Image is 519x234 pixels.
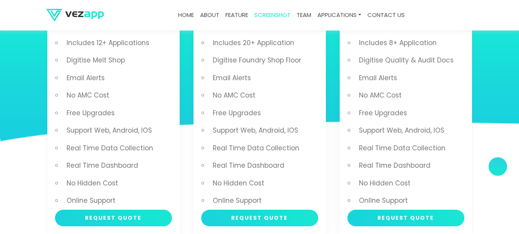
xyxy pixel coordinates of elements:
[209,52,318,69] li: Digitise Foundry Shop Floor
[347,210,464,226] button: Request Quote
[251,8,294,23] a: screenshot
[355,157,464,175] li: Real Time Dashboard
[355,52,464,69] li: Digitise Quality & Audit Docs
[481,195,510,225] iframe: Drift Widget Chat Controller
[55,210,172,226] button: Request Quote
[355,175,464,192] li: No Hidden Cost
[209,192,318,210] li: Online Support
[355,104,464,122] li: Free Upgrades
[175,8,197,23] a: Home
[355,87,464,104] li: No AMC Cost
[63,34,172,52] li: Includes 12+ Applications
[63,69,172,87] li: Email Alerts
[63,192,172,210] li: Online Support
[63,122,172,140] li: Support Web, Android, iOS
[63,175,172,192] li: No Hidden Cost
[355,34,464,52] li: Includes 8+ Application
[197,8,222,23] a: about
[209,140,318,157] li: Real Time Data Collection
[222,8,251,23] a: feature
[294,8,314,23] a: team
[355,192,464,210] li: Online Support
[209,34,318,52] li: Includes 20+ Application
[63,140,172,157] li: Real Time Data Collection
[63,87,172,104] li: No AMC Cost
[209,122,318,140] li: Support Web, Android, iOS
[364,8,408,23] a: contact us
[63,104,172,122] li: Free Upgrades
[63,52,172,69] li: Digitise Melt Shop
[63,157,172,175] li: Real Time Dashboard
[355,69,464,87] li: Email Alerts
[201,210,318,226] button: Request Quote
[355,140,464,157] li: Real Time Data Collection
[209,157,318,175] li: Real Time Dashboard
[209,175,318,192] li: No Hidden Cost
[355,122,464,140] li: Support Web, Android, iOS
[314,8,364,23] a: Applications
[46,9,104,22] img: logo
[209,69,318,87] li: Email Alerts
[209,104,318,122] li: Free Upgrades
[209,87,318,104] li: No AMC Cost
